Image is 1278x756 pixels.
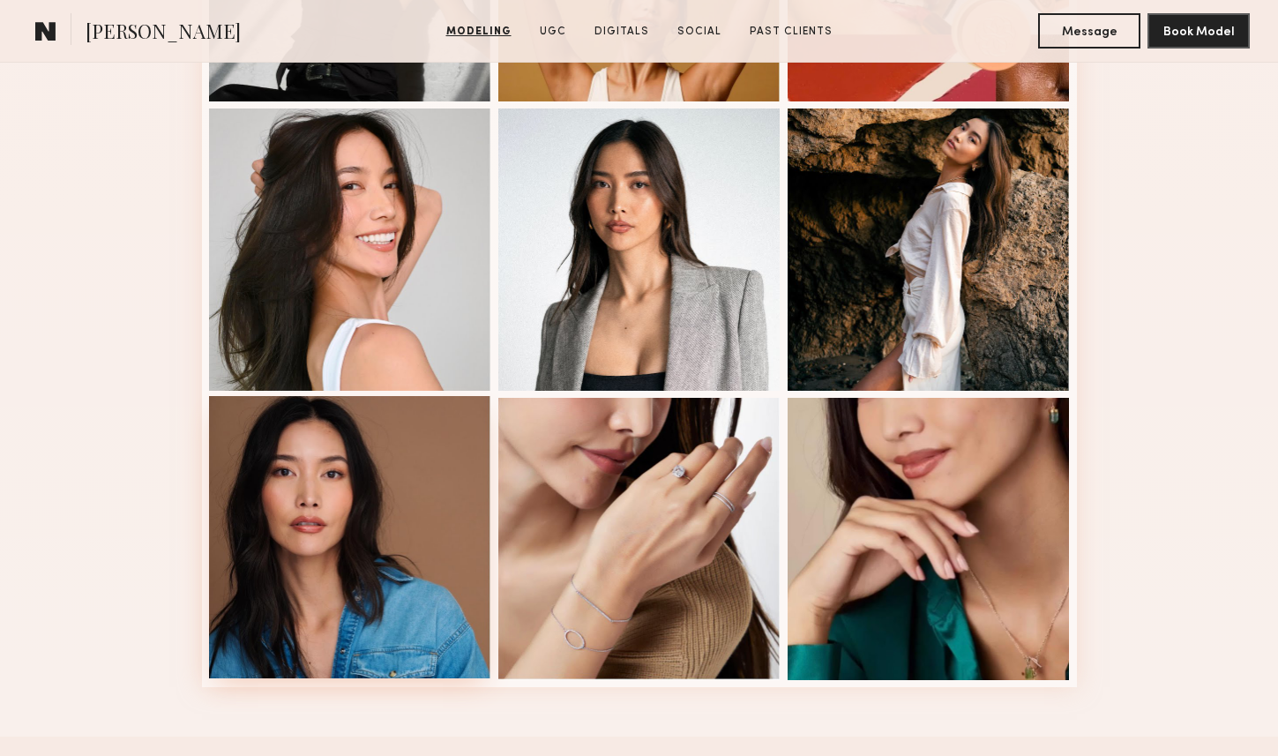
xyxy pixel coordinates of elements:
[533,24,573,40] a: UGC
[439,24,519,40] a: Modeling
[1147,23,1250,38] a: Book Model
[1038,13,1140,49] button: Message
[743,24,840,40] a: Past Clients
[670,24,729,40] a: Social
[587,24,656,40] a: Digitals
[86,18,241,49] span: [PERSON_NAME]
[1147,13,1250,49] button: Book Model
